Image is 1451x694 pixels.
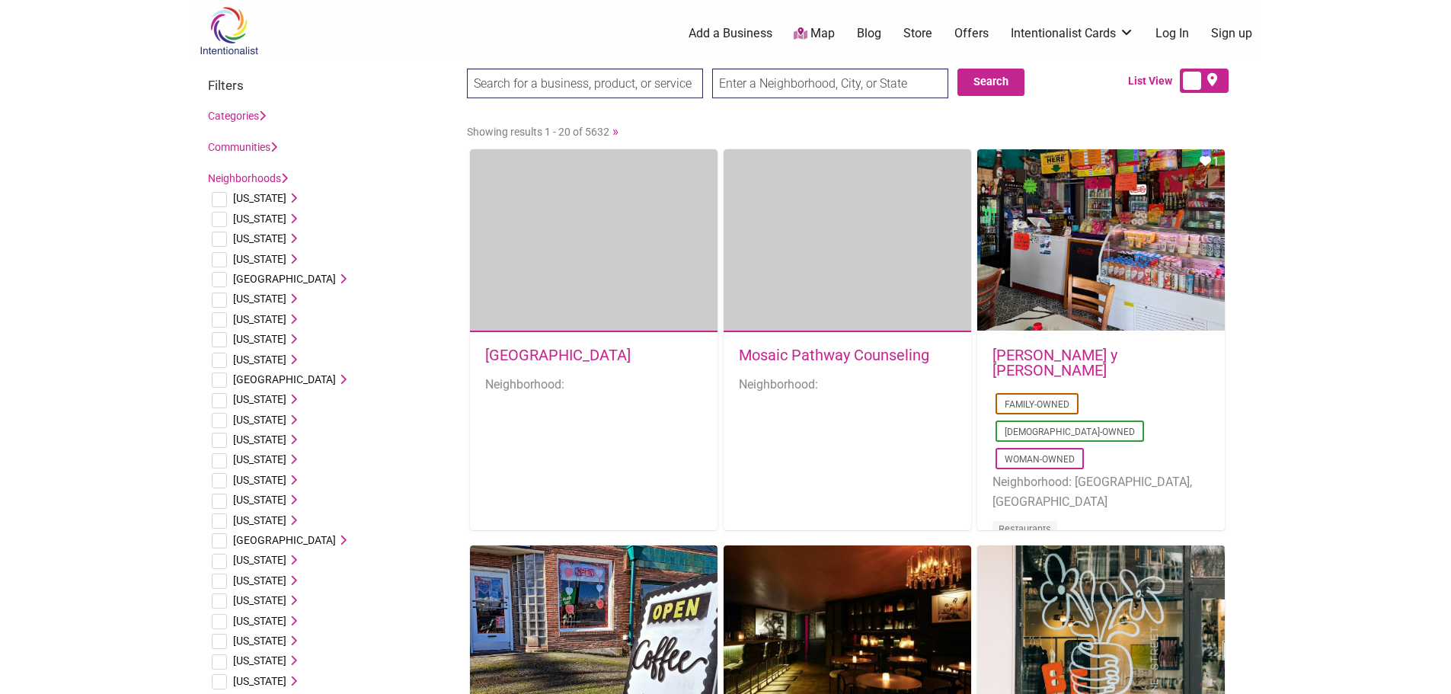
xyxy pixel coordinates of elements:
[954,25,989,42] a: Offers
[233,654,286,667] span: [US_STATE]
[233,635,286,647] span: [US_STATE]
[233,273,336,285] span: [GEOGRAPHIC_DATA]
[992,346,1117,379] a: [PERSON_NAME] y [PERSON_NAME]
[233,414,286,426] span: [US_STATE]
[233,514,286,526] span: [US_STATE]
[467,69,703,98] input: Search for a business, product, or service
[233,313,286,325] span: [US_STATE]
[233,453,286,465] span: [US_STATE]
[794,25,835,43] a: Map
[689,25,772,42] a: Add a Business
[233,574,286,587] span: [US_STATE]
[1005,399,1069,410] a: Family-Owned
[485,346,631,364] a: [GEOGRAPHIC_DATA]
[208,141,277,153] a: Communities
[712,69,948,98] input: Enter a Neighborhood, City, or State
[193,6,265,56] img: Intentionalist
[739,375,956,395] li: Neighborhood:
[1011,25,1134,42] a: Intentionalist Cards
[1128,73,1180,89] span: List View
[233,353,286,366] span: [US_STATE]
[208,172,288,184] a: Neighborhoods
[233,474,286,486] span: [US_STATE]
[612,123,618,139] a: »
[233,494,286,506] span: [US_STATE]
[233,333,286,345] span: [US_STATE]
[233,293,286,305] span: [US_STATE]
[1155,25,1189,42] a: Log In
[999,523,1051,535] a: Restaurants
[233,393,286,405] span: [US_STATE]
[992,472,1210,511] li: Neighborhood: [GEOGRAPHIC_DATA], [GEOGRAPHIC_DATA]
[233,554,286,566] span: [US_STATE]
[208,78,452,93] h3: Filters
[1005,427,1135,437] a: [DEMOGRAPHIC_DATA]-Owned
[233,534,336,546] span: [GEOGRAPHIC_DATA]
[903,25,932,42] a: Store
[957,69,1024,96] button: Search
[233,192,286,204] span: [US_STATE]
[233,373,336,385] span: [GEOGRAPHIC_DATA]
[233,615,286,627] span: [US_STATE]
[233,232,286,245] span: [US_STATE]
[233,253,286,265] span: [US_STATE]
[485,375,702,395] li: Neighborhood:
[857,25,881,42] a: Blog
[233,433,286,446] span: [US_STATE]
[467,126,609,138] span: Showing results 1 - 20 of 5632
[1211,25,1252,42] a: Sign up
[739,346,929,364] a: Mosaic Pathway Counseling
[208,110,266,122] a: Categories
[233,213,286,225] span: [US_STATE]
[233,675,286,687] span: [US_STATE]
[1005,454,1075,465] a: Woman-Owned
[233,594,286,606] span: [US_STATE]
